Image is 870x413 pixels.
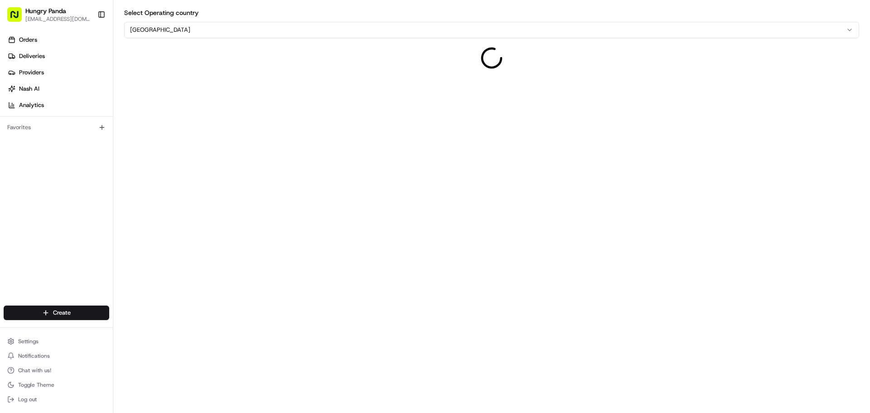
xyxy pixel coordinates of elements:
[4,350,109,362] button: Notifications
[25,6,66,15] button: Hungry Panda
[18,396,37,403] span: Log out
[4,4,94,25] button: Hungry Panda[EMAIL_ADDRESS][DOMAIN_NAME]
[53,309,71,317] span: Create
[4,33,113,47] a: Orders
[19,85,39,93] span: Nash AI
[25,15,90,23] button: [EMAIL_ADDRESS][DOMAIN_NAME]
[18,381,54,389] span: Toggle Theme
[4,65,113,80] a: Providers
[19,101,44,109] span: Analytics
[19,68,44,77] span: Providers
[4,306,109,320] button: Create
[4,393,109,406] button: Log out
[4,82,113,96] a: Nash AI
[4,379,109,391] button: Toggle Theme
[18,352,50,360] span: Notifications
[19,36,37,44] span: Orders
[4,98,113,112] a: Analytics
[124,9,198,17] label: Select Operating country
[4,120,109,135] div: Favorites
[18,338,39,345] span: Settings
[4,49,113,63] a: Deliveries
[18,367,51,374] span: Chat with us!
[4,335,109,348] button: Settings
[4,364,109,377] button: Chat with us!
[19,52,45,60] span: Deliveries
